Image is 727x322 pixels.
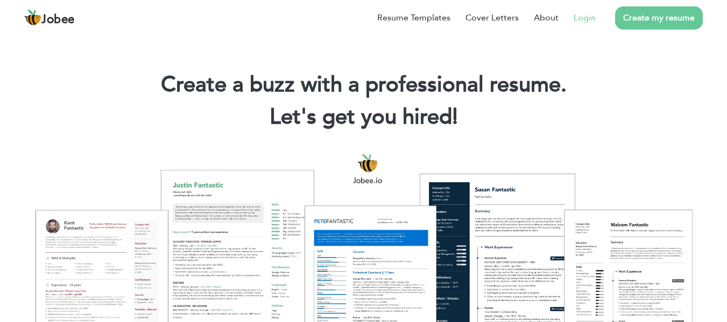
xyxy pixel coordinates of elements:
[534,11,559,24] a: About
[615,6,703,30] a: Create my resume
[24,9,41,26] img: jobee.io
[16,103,711,131] h2: Let's
[41,14,75,26] span: Jobee
[574,11,596,24] a: Login
[16,71,711,99] h1: Create a buzz with a professional resume.
[465,11,519,24] a: Cover Letters
[453,102,457,132] span: |
[377,11,450,24] a: Resume Templates
[24,9,75,26] a: Jobee
[322,102,458,132] span: get you hired!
